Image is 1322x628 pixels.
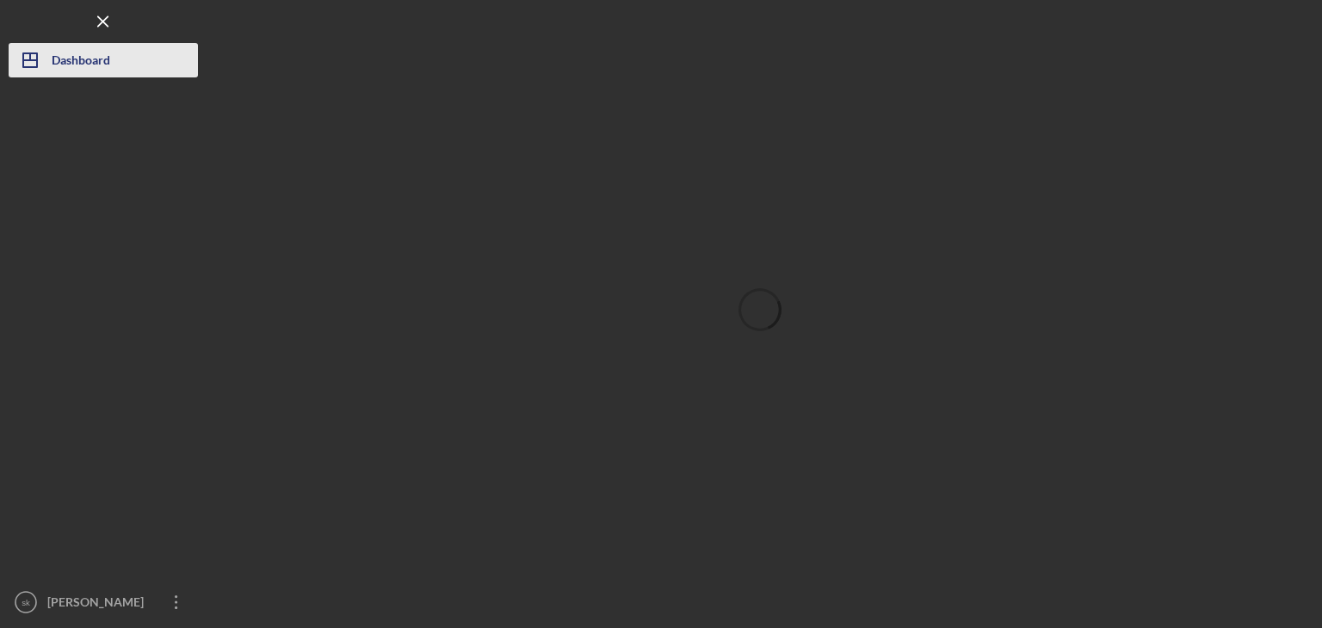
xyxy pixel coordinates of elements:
div: Dashboard [52,43,110,82]
button: sk[PERSON_NAME] [9,585,198,619]
div: [PERSON_NAME] [43,585,155,624]
text: sk [22,598,30,607]
button: Dashboard [9,43,198,77]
